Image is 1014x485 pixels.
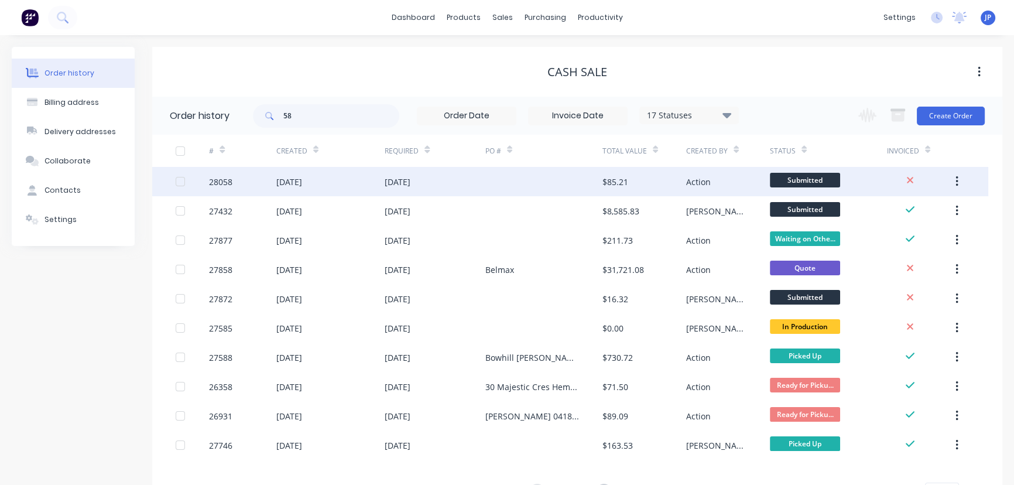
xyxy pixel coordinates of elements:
div: $0.00 [602,322,624,334]
span: Ready for Picku... [770,407,840,422]
div: 26358 [209,381,232,393]
div: Action [686,176,711,188]
div: $71.50 [602,381,628,393]
div: $85.21 [602,176,628,188]
div: $16.32 [602,293,628,305]
div: Action [686,351,711,364]
div: [DATE] [385,439,410,452]
div: [DATE] [385,234,410,247]
div: [DATE] [276,439,302,452]
div: 27877 [209,234,232,247]
img: Factory [21,9,39,26]
div: $730.72 [602,351,633,364]
div: sales [487,9,519,26]
input: Invoice Date [529,107,627,125]
div: 27746 [209,439,232,452]
div: [PERSON_NAME] [686,205,746,217]
div: $211.73 [602,234,633,247]
div: Invoiced [887,135,954,167]
div: CASH SALE [547,65,607,79]
div: [PERSON_NAME] [686,322,746,334]
span: Picked Up [770,349,840,363]
div: Total Value [602,146,647,156]
div: PO # [485,135,602,167]
div: [DATE] [276,176,302,188]
div: # [209,135,276,167]
div: 28058 [209,176,232,188]
div: 26931 [209,410,232,422]
div: $89.09 [602,410,628,422]
div: Created By [686,146,728,156]
div: 27585 [209,322,232,334]
div: [DATE] [385,293,410,305]
div: [DATE] [276,264,302,276]
input: Order Date [417,107,516,125]
div: [DATE] [276,351,302,364]
div: Created [276,135,385,167]
button: Order history [12,59,135,88]
div: Total Value [602,135,686,167]
div: Action [686,264,711,276]
button: Contacts [12,176,135,205]
div: Action [686,234,711,247]
div: 27432 [209,205,232,217]
div: # [209,146,214,156]
div: [PERSON_NAME] [686,439,746,452]
div: [DATE] [276,293,302,305]
button: Collaborate [12,146,135,176]
div: Order history [170,109,229,123]
div: [DATE] [276,410,302,422]
div: Delivery addresses [44,127,116,137]
div: 27858 [209,264,232,276]
span: Waiting on Othe... [770,231,840,246]
div: 27872 [209,293,232,305]
div: [DATE] [385,322,410,334]
span: Quote [770,261,840,275]
button: Create Order [917,107,985,125]
a: dashboard [386,9,441,26]
div: Order history [44,68,94,78]
div: [DATE] [276,322,302,334]
div: [DATE] [385,176,410,188]
div: [PERSON_NAME] [686,293,746,305]
div: Action [686,381,711,393]
div: Collaborate [44,156,91,166]
div: Created By [686,135,770,167]
input: Search... [283,104,399,128]
div: Belmax [485,264,514,276]
div: 17 Statuses [640,109,738,122]
div: [DATE] [276,234,302,247]
button: Delivery addresses [12,117,135,146]
div: Action [686,410,711,422]
div: Bowhill [PERSON_NAME] Night sky [485,351,579,364]
span: Submitted [770,173,840,187]
span: Submitted [770,202,840,217]
div: [DATE] [385,351,410,364]
div: [DATE] [385,381,410,393]
span: In Production [770,319,840,334]
div: 30 Majestic Cres Hemmant [485,381,579,393]
button: Settings [12,205,135,234]
div: Status [770,146,796,156]
div: [DATE] [276,381,302,393]
span: JP [985,12,991,23]
button: Billing address [12,88,135,117]
div: Billing address [44,97,99,108]
div: Invoiced [887,146,919,156]
div: Required [385,135,485,167]
span: Submitted [770,290,840,305]
div: Settings [44,214,77,225]
div: [DATE] [385,264,410,276]
div: [DATE] [276,205,302,217]
div: $31,721.08 [602,264,644,276]
div: Required [385,146,419,156]
div: Contacts [44,185,81,196]
div: products [441,9,487,26]
div: [DATE] [385,410,410,422]
span: Ready for Picku... [770,378,840,392]
div: settings [878,9,921,26]
div: purchasing [519,9,572,26]
div: Created [276,146,307,156]
div: [DATE] [385,205,410,217]
div: 27588 [209,351,232,364]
